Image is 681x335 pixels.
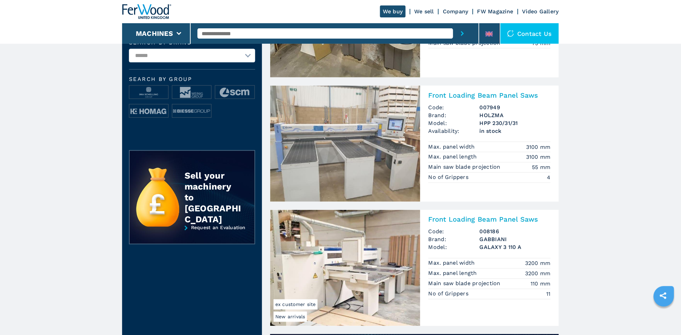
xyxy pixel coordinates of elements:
[429,174,470,181] p: No of Grippers
[547,174,551,182] em: 4
[380,5,406,17] a: We buy
[429,103,480,111] span: Code:
[429,290,470,298] p: No of Grippers
[122,4,171,19] img: Ferwood
[453,23,472,44] button: submit-button
[129,40,255,45] label: Search by brand
[274,299,318,310] span: ex customer site
[274,312,307,322] span: New arrivals
[172,86,211,99] img: image
[652,304,676,330] iframe: Chat
[526,143,551,151] em: 3100 mm
[270,210,420,326] img: Front Loading Beam Panel Saws GABBIANI GALAXY 3 110 A
[129,76,255,82] span: Search by group
[429,228,480,236] span: Code:
[480,243,551,251] h3: GALAXY 3 110 A
[480,127,551,135] span: in stock
[136,29,173,38] button: Machines
[429,243,480,251] span: Model:
[480,228,551,236] h3: 008186
[429,260,477,267] p: Max. panel width
[429,215,551,224] h2: Front Loading Beam Panel Saws
[522,8,559,15] a: Video Gallery
[480,111,551,119] h3: HOLZMA
[507,30,514,37] img: Contact us
[415,8,434,15] a: We sell
[655,287,672,304] a: sharethis
[501,23,559,44] div: Contact us
[532,164,551,171] em: 55 mm
[526,153,551,161] em: 3100 mm
[270,86,559,202] a: Front Loading Beam Panel Saws HOLZMA HPP 230/31/31Front Loading Beam Panel SawsCode:007949Brand:H...
[443,8,468,15] a: Company
[429,143,477,151] p: Max. panel width
[270,86,420,202] img: Front Loading Beam Panel Saws HOLZMA HPP 230/31/31
[172,104,211,118] img: image
[429,91,551,99] h2: Front Loading Beam Panel Saws
[129,86,168,99] img: image
[429,111,480,119] span: Brand:
[480,236,551,243] h3: GABBIANI
[429,153,479,161] p: Max. panel length
[215,86,254,99] img: image
[429,236,480,243] span: Brand:
[129,225,255,250] a: Request an Evaluation
[477,8,513,15] a: FW Magazine
[531,280,551,288] em: 110 mm
[547,290,551,298] em: 11
[185,170,241,225] div: Sell your machinery to [GEOGRAPHIC_DATA]
[525,260,551,267] em: 3200 mm
[270,210,559,326] a: Front Loading Beam Panel Saws GABBIANI GALAXY 3 110 ANew arrivalsex customer siteFront Loading Be...
[429,164,503,171] p: Main saw blade projection
[129,104,168,118] img: image
[429,270,479,277] p: Max. panel length
[480,119,551,127] h3: HPP 230/31/31
[480,103,551,111] h3: 007949
[525,270,551,278] em: 3200 mm
[429,119,480,127] span: Model:
[429,280,503,288] p: Main saw blade projection
[429,127,480,135] span: Availability:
